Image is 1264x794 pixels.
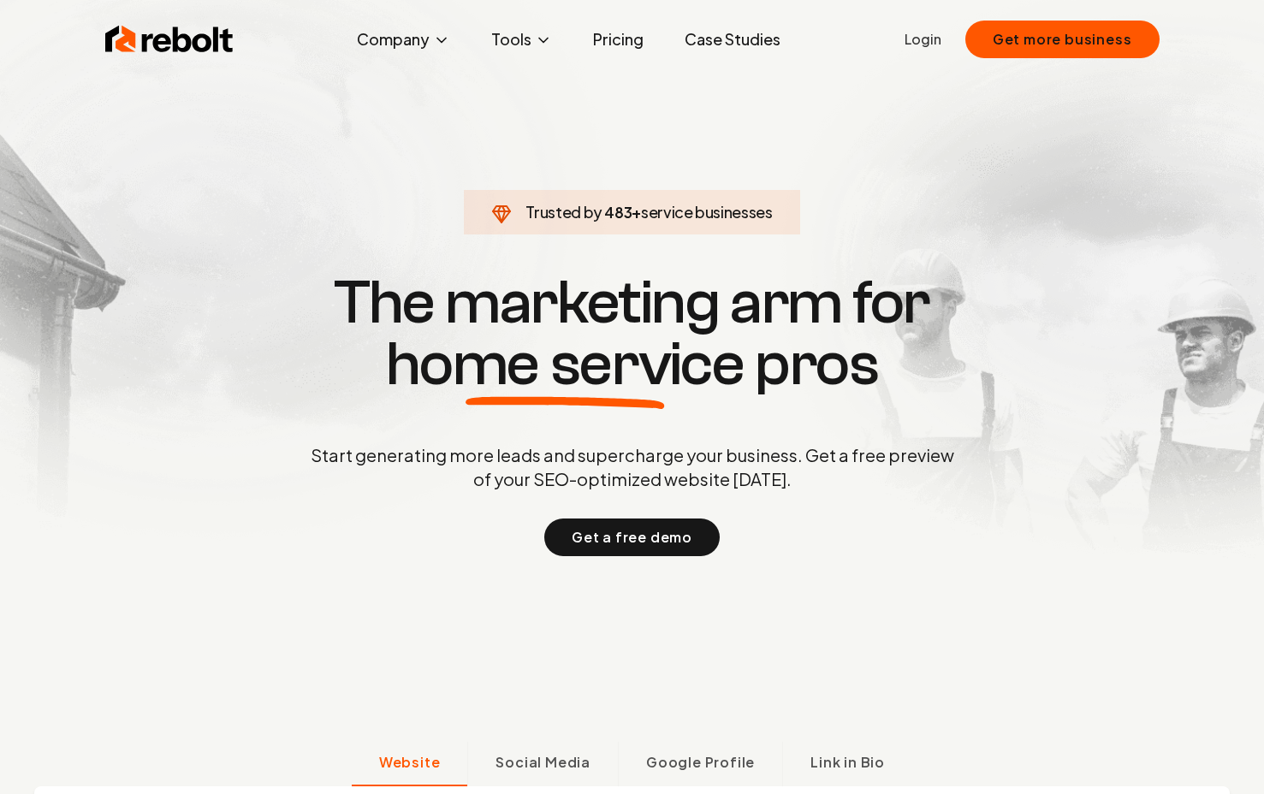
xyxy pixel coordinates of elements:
[618,742,782,786] button: Google Profile
[343,22,464,56] button: Company
[467,742,618,786] button: Social Media
[386,334,745,395] span: home service
[307,443,958,491] p: Start generating more leads and supercharge your business. Get a free preview of your SEO-optimiz...
[478,22,566,56] button: Tools
[379,752,441,773] span: Website
[496,752,590,773] span: Social Media
[965,21,1160,58] button: Get more business
[544,518,720,556] button: Get a free demo
[810,752,885,773] span: Link in Bio
[604,200,632,224] span: 483
[671,22,794,56] a: Case Studies
[525,202,602,222] span: Trusted by
[105,22,234,56] img: Rebolt Logo
[632,202,641,222] span: +
[641,202,773,222] span: service businesses
[222,272,1043,395] h1: The marketing arm for pros
[352,742,468,786] button: Website
[782,742,912,786] button: Link in Bio
[905,29,941,50] a: Login
[579,22,657,56] a: Pricing
[646,752,755,773] span: Google Profile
